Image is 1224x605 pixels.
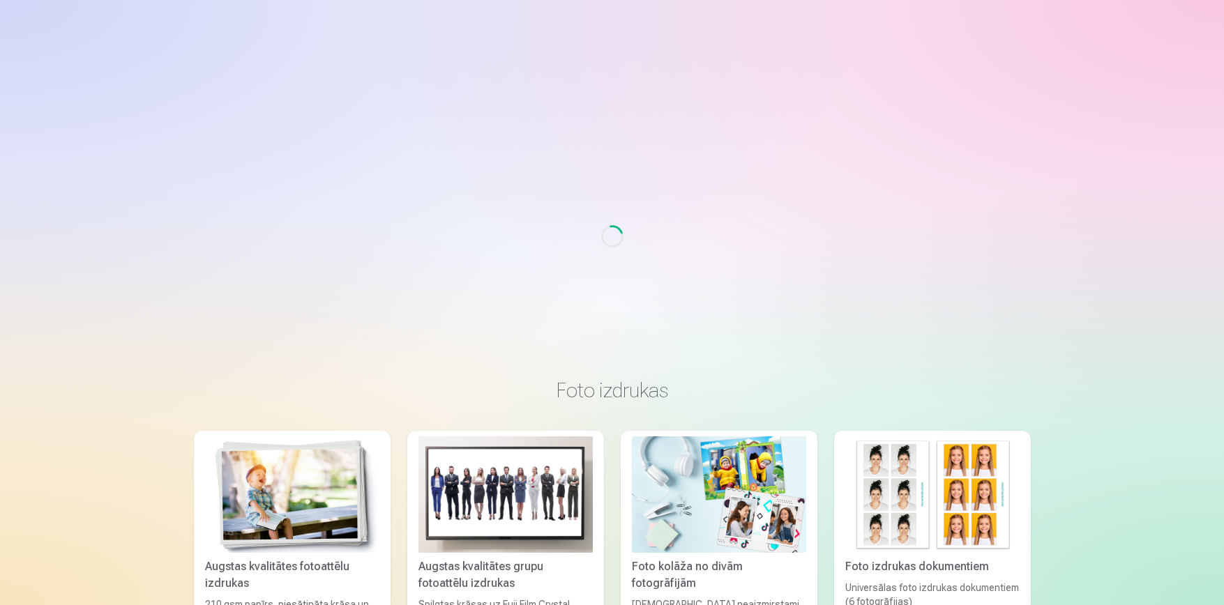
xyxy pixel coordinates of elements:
img: Foto izdrukas dokumentiem [845,436,1020,553]
div: Augstas kvalitātes fotoattēlu izdrukas [199,558,385,592]
img: Augstas kvalitātes grupu fotoattēlu izdrukas [418,436,593,553]
div: Foto izdrukas dokumentiem [840,558,1025,575]
div: Augstas kvalitātes grupu fotoattēlu izdrukas [413,558,598,592]
img: Augstas kvalitātes fotoattēlu izdrukas [205,436,379,553]
img: Foto kolāža no divām fotogrāfijām [632,436,806,553]
h3: Foto izdrukas [205,378,1020,403]
div: Foto kolāža no divām fotogrāfijām [626,558,812,592]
